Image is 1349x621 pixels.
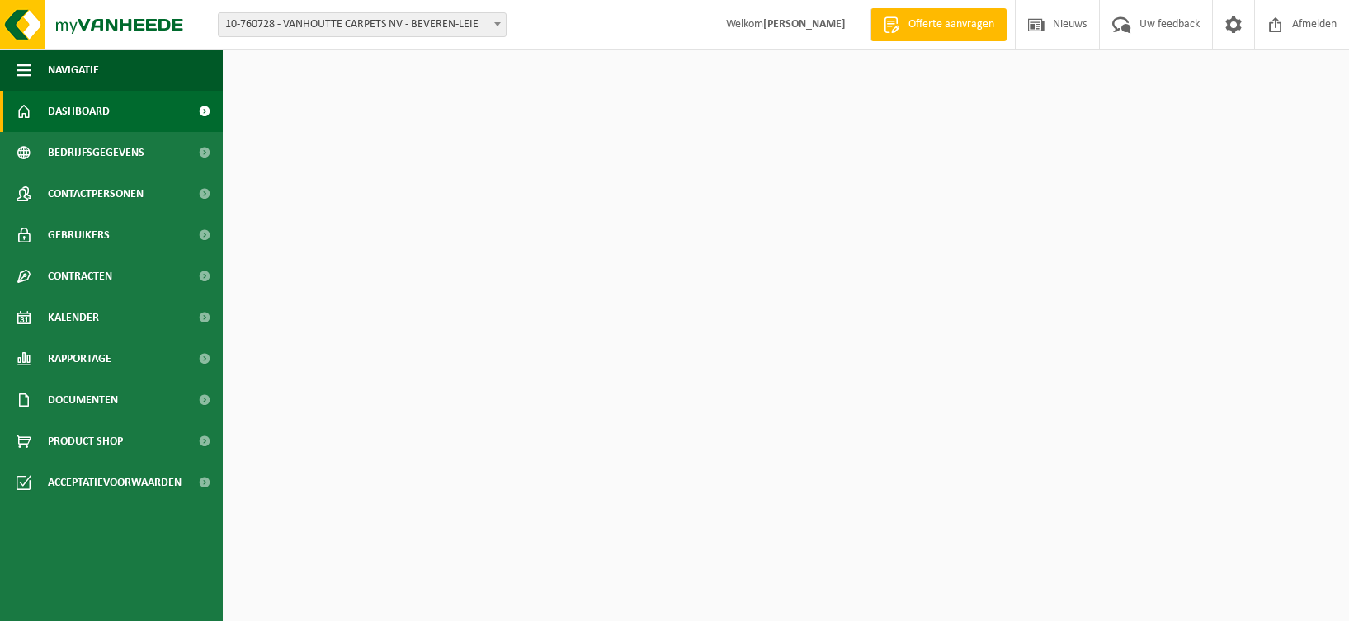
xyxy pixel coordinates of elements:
span: Offerte aanvragen [904,16,998,33]
span: Kalender [48,297,99,338]
span: 10-760728 - VANHOUTTE CARPETS NV - BEVEREN-LEIE [218,12,507,37]
span: 10-760728 - VANHOUTTE CARPETS NV - BEVEREN-LEIE [219,13,506,36]
span: Bedrijfsgegevens [48,132,144,173]
span: Rapportage [48,338,111,379]
span: Product Shop [48,421,123,462]
span: Navigatie [48,49,99,91]
span: Dashboard [48,91,110,132]
span: Acceptatievoorwaarden [48,462,182,503]
a: Offerte aanvragen [870,8,1007,41]
span: Contracten [48,256,112,297]
span: Contactpersonen [48,173,144,214]
strong: [PERSON_NAME] [763,18,846,31]
span: Documenten [48,379,118,421]
span: Gebruikers [48,214,110,256]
